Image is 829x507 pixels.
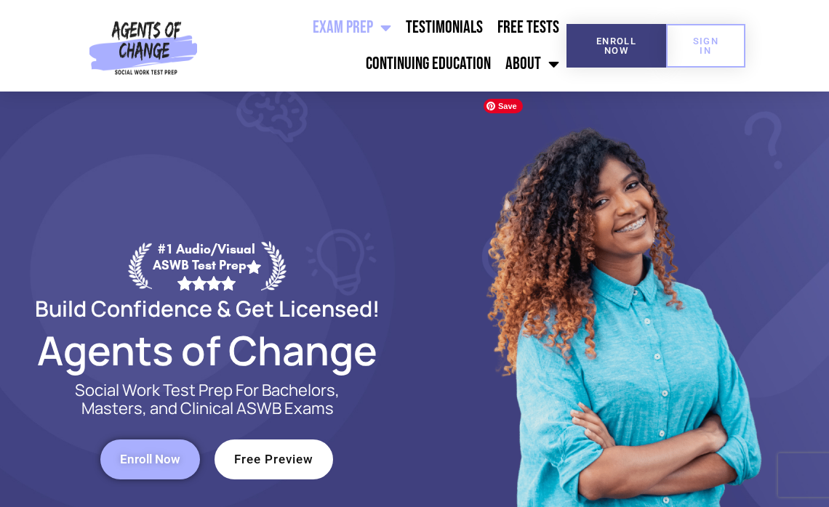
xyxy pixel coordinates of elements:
[152,241,261,290] div: #1 Audio/Visual ASWB Test Prep
[566,24,666,68] a: Enroll Now
[234,453,313,466] span: Free Preview
[484,99,523,113] span: Save
[100,439,200,479] a: Enroll Now
[120,453,180,466] span: Enroll Now
[359,46,498,82] a: Continuing Education
[498,46,566,82] a: About
[689,36,722,55] span: SIGN IN
[590,36,643,55] span: Enroll Now
[399,9,490,46] a: Testimonials
[215,439,333,479] a: Free Preview
[58,381,356,418] p: Social Work Test Prep For Bachelors, Masters, and Clinical ASWB Exams
[305,9,399,46] a: Exam Prep
[490,9,566,46] a: Free Tests
[203,9,567,82] nav: Menu
[666,24,745,68] a: SIGN IN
